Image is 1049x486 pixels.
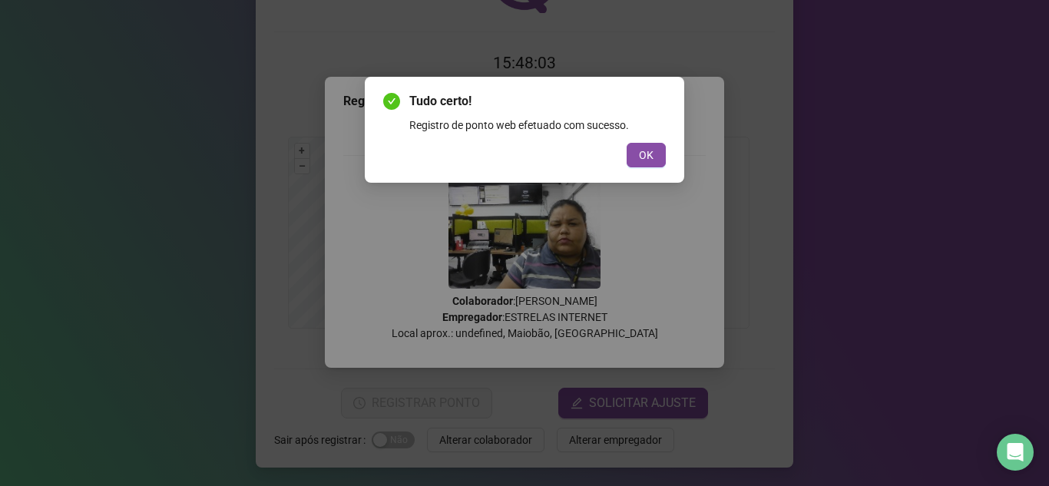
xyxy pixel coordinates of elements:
span: check-circle [383,93,400,110]
div: Open Intercom Messenger [997,434,1034,471]
span: OK [639,147,654,164]
span: Tudo certo! [409,92,666,111]
button: OK [627,143,666,167]
div: Registro de ponto web efetuado com sucesso. [409,117,666,134]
